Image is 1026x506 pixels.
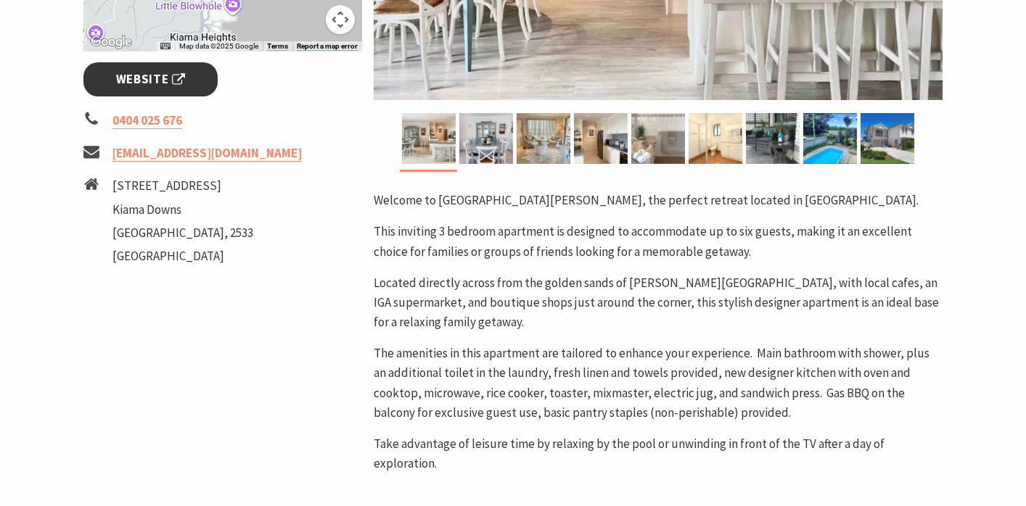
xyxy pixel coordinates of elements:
[87,33,135,51] a: Open this area in Google Maps (opens a new window)
[112,246,253,266] li: [GEOGRAPHIC_DATA]
[374,434,943,473] p: Take advantage of leisure time by relaxing by the pool or unwinding in front of the TV after a da...
[112,200,253,220] li: Kiama Downs
[112,176,253,196] li: [STREET_ADDRESS]
[179,42,258,50] span: Map data ©2025 Google
[87,33,135,51] img: Google
[160,41,171,51] button: Keyboard shortcuts
[267,42,288,51] a: Terms (opens in new tab)
[374,344,943,423] p: The amenities in this apartment are tailored to enhance your experience. Main bathroom with showe...
[112,223,253,243] li: [GEOGRAPHIC_DATA], 2533
[374,222,943,261] p: This inviting 3 bedroom apartment is designed to accommodate up to six guests, making it an excel...
[374,191,943,210] p: Welcome to [GEOGRAPHIC_DATA][PERSON_NAME], the perfect retreat located in [GEOGRAPHIC_DATA].
[83,62,218,96] a: Website
[326,5,355,34] button: Map camera controls
[112,112,182,129] a: 0404 025 676
[116,70,186,89] span: Website
[374,273,943,333] p: Located directly across from the golden sands of [PERSON_NAME][GEOGRAPHIC_DATA], with local cafes...
[112,145,302,162] a: [EMAIL_ADDRESS][DOMAIN_NAME]
[297,42,358,51] a: Report a map error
